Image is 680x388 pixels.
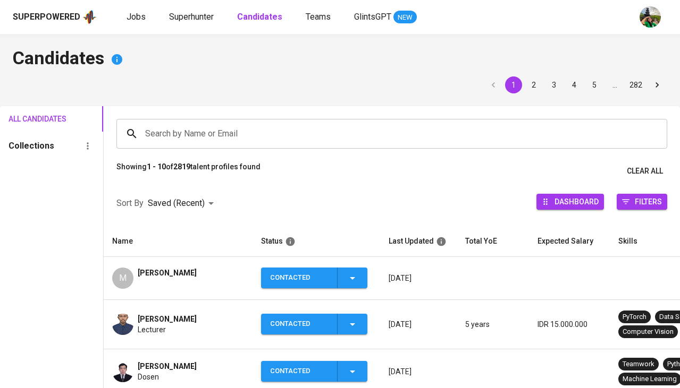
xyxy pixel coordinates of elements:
p: Showing of talent profiles found [116,161,261,181]
img: eva@glints.com [640,6,661,28]
a: Superpoweredapp logo [13,9,97,25]
b: Candidates [237,12,282,22]
div: Teamwork [623,359,654,369]
span: Dashboard [555,194,599,209]
p: [DATE] [389,273,448,283]
th: Total YoE [457,226,529,257]
button: Contacted [261,361,367,382]
b: 2819 [173,162,190,171]
div: … [606,80,623,90]
span: Superhunter [169,12,214,22]
span: Clear All [627,165,663,178]
a: Teams [306,11,333,24]
p: [DATE] [389,366,448,377]
span: [PERSON_NAME] [138,268,197,278]
span: Teams [306,12,331,22]
div: Saved (Recent) [148,194,217,213]
p: 5 years [465,319,521,330]
button: Clear All [623,161,667,181]
button: Contacted [261,268,367,288]
button: Go to next page [649,76,666,93]
img: 7b922a1fe46935ae3a7ac9515f456b6e.jpg [112,314,133,335]
b: 1 - 10 [147,162,166,171]
p: IDR 15.000.000 [538,319,601,330]
img: app logo [82,9,97,25]
div: M [112,268,133,289]
span: GlintsGPT [354,12,391,22]
button: page 1 [505,76,522,93]
button: Contacted [261,314,367,334]
span: Lecturer [138,324,166,335]
p: Saved (Recent) [148,197,205,210]
span: NEW [393,12,417,23]
button: Dashboard [536,194,604,210]
div: Superpowered [13,11,80,23]
div: Contacted [270,268,329,288]
p: [DATE] [389,319,448,330]
nav: pagination navigation [483,76,667,93]
button: Go to page 5 [586,76,603,93]
span: Dosen [138,372,159,382]
a: Jobs [127,11,148,24]
button: Go to page 2 [525,76,542,93]
a: Candidates [237,11,284,24]
img: 3c85e71c-465f-4ef4-876e-6ef57c31ba5c.jpg [112,361,133,382]
div: Contacted [270,361,329,382]
button: Filters [617,194,667,210]
h4: Candidates [13,47,667,72]
th: Name [104,226,253,257]
p: Sort By [116,197,144,210]
a: Superhunter [169,11,216,24]
a: GlintsGPT NEW [354,11,417,24]
span: Jobs [127,12,146,22]
span: All Candidates [9,113,48,126]
span: Filters [635,194,662,209]
button: Go to page 3 [545,76,563,93]
div: Contacted [270,314,329,334]
div: Machine Learning [623,374,677,384]
button: Go to page 282 [626,76,645,93]
div: PyTorch [623,312,647,322]
span: [PERSON_NAME] [138,314,197,324]
h6: Collections [9,139,54,153]
div: Computer Vision [623,327,674,337]
th: Status [253,226,380,257]
th: Expected Salary [529,226,610,257]
span: [PERSON_NAME] [138,361,197,372]
th: Last Updated [380,226,457,257]
button: Go to page 4 [566,76,583,93]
